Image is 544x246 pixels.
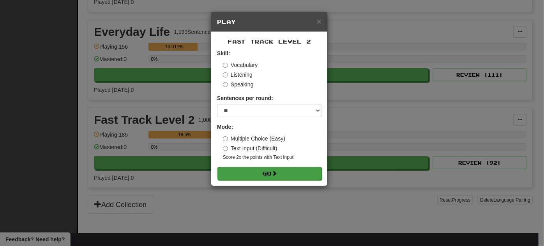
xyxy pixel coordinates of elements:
[317,17,321,26] span: ×
[317,17,321,25] button: Close
[217,124,233,130] strong: Mode:
[223,146,228,151] input: Text Input (Difficult)
[223,144,277,152] label: Text Input (Difficult)
[223,136,228,141] input: Multiple Choice (Easy)
[223,82,228,87] input: Speaking
[223,154,321,161] small: Score 2x the points with Text Input !
[223,135,285,142] label: Multiple Choice (Easy)
[217,18,321,26] h5: Play
[217,167,322,180] button: Go
[223,81,253,88] label: Speaking
[228,38,311,45] span: Fast Track Level 2
[223,71,253,79] label: Listening
[217,94,273,102] label: Sentences per round:
[217,50,230,56] strong: Skill:
[223,61,258,69] label: Vocabulary
[223,63,228,68] input: Vocabulary
[223,72,228,77] input: Listening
